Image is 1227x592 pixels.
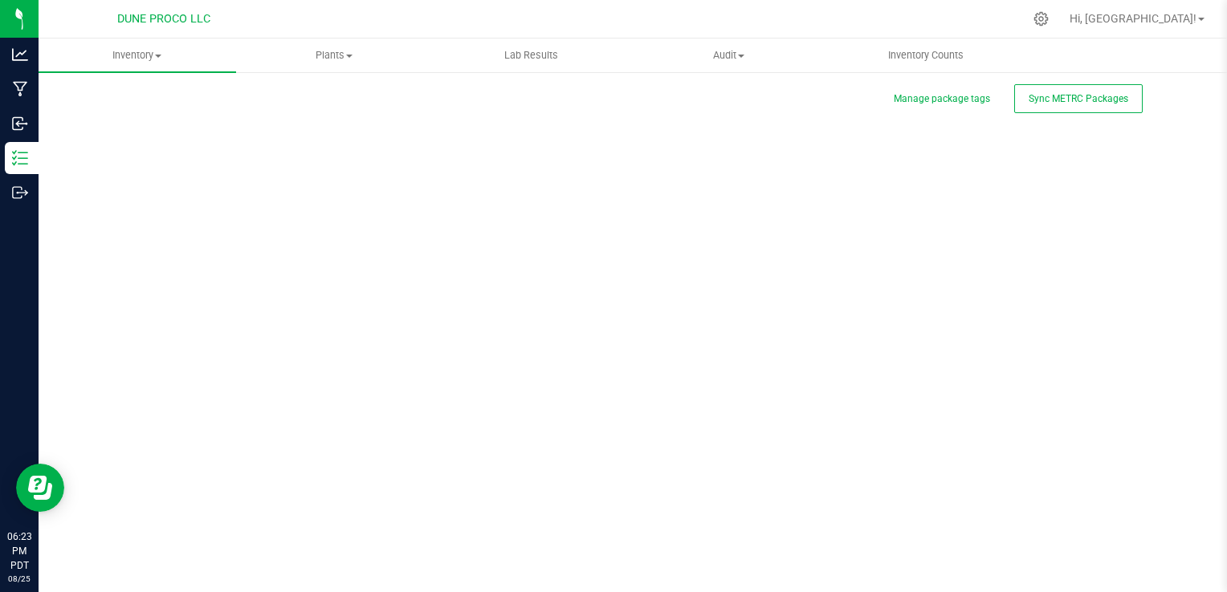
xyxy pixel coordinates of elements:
[12,47,28,63] inline-svg: Analytics
[236,39,434,72] a: Plants
[483,48,580,63] span: Lab Results
[827,39,1025,72] a: Inventory Counts
[1031,11,1051,26] div: Manage settings
[894,92,990,106] button: Manage package tags
[1029,93,1128,104] span: Sync METRC Packages
[16,464,64,512] iframe: Resource center
[39,48,236,63] span: Inventory
[237,48,433,63] span: Plants
[1070,12,1196,25] span: Hi, [GEOGRAPHIC_DATA]!
[1014,84,1143,113] button: Sync METRC Packages
[117,12,210,26] span: DUNE PROCO LLC
[433,39,630,72] a: Lab Results
[39,39,236,72] a: Inventory
[630,39,828,72] a: Audit
[866,48,985,63] span: Inventory Counts
[7,529,31,573] p: 06:23 PM PDT
[12,116,28,132] inline-svg: Inbound
[7,573,31,585] p: 08/25
[12,81,28,97] inline-svg: Manufacturing
[631,48,827,63] span: Audit
[12,184,28,201] inline-svg: Outbound
[12,150,28,166] inline-svg: Inventory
